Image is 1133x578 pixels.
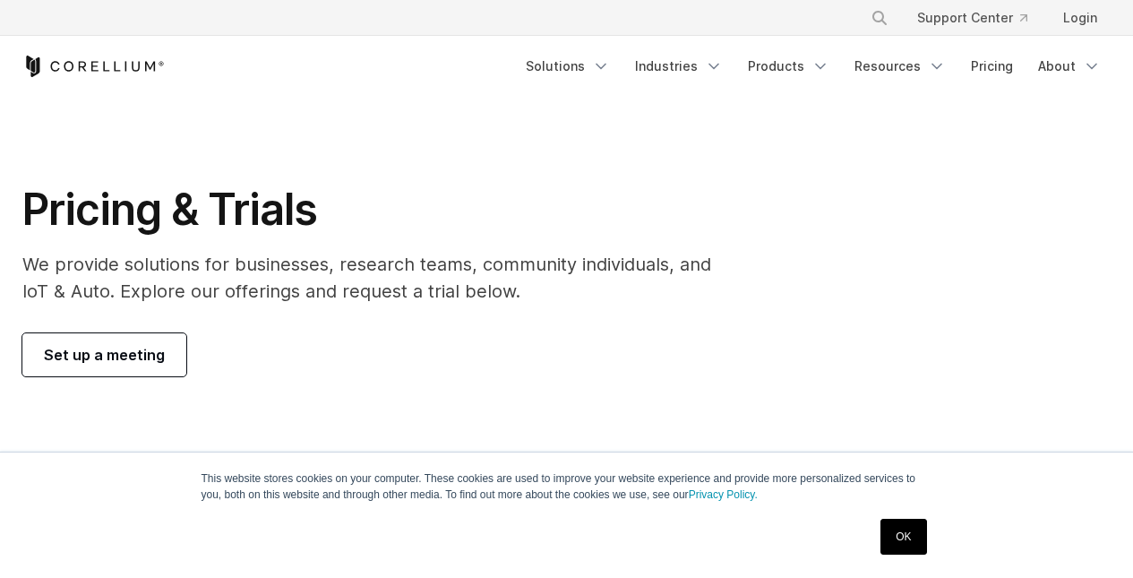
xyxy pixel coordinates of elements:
a: Login [1049,2,1112,34]
a: Products [737,50,840,82]
a: About [1027,50,1112,82]
button: Search [863,2,896,34]
a: OK [880,519,926,555]
h1: Pricing & Trials [22,183,736,237]
a: Solutions [515,50,621,82]
div: Navigation Menu [849,2,1112,34]
div: Navigation Menu [515,50,1112,82]
a: Set up a meeting [22,333,186,376]
p: We provide solutions for businesses, research teams, community individuals, and IoT & Auto. Explo... [22,251,736,305]
a: Resources [844,50,957,82]
a: Industries [624,50,734,82]
a: Pricing [960,50,1024,82]
a: Privacy Policy. [689,488,758,501]
p: This website stores cookies on your computer. These cookies are used to improve your website expe... [202,470,932,503]
a: Corellium Home [22,56,165,77]
a: Support Center [903,2,1042,34]
span: Set up a meeting [44,344,165,366]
